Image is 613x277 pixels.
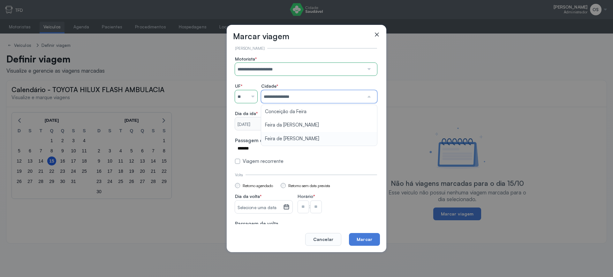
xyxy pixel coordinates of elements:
div: [PERSON_NAME] [235,46,265,51]
span: Dia da volta [235,193,261,199]
label: Viagem recorrente [243,158,284,164]
span: Passagem de volta [235,221,278,227]
div: Volta [235,172,243,178]
span: Retorno agendado [243,183,273,188]
span: Motorista [235,56,257,62]
span: Horário [298,193,313,199]
span: UF [235,83,242,89]
span: Dia da ida [235,111,258,116]
button: Marcar [349,233,380,246]
li: Feira da [PERSON_NAME] [261,118,377,132]
small: Selecione uma data [238,205,281,211]
small: [DATE] [238,121,281,128]
span: Retorno sem data prevista [288,183,330,188]
h3: Marcar viagem [233,31,289,41]
span: Passagem de ida [235,138,275,144]
li: Feira de [PERSON_NAME] [261,132,377,146]
button: Cancelar [305,233,341,246]
li: Conceição da Feira [261,105,377,119]
span: Cidade [261,83,278,89]
div: : [298,200,322,213]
